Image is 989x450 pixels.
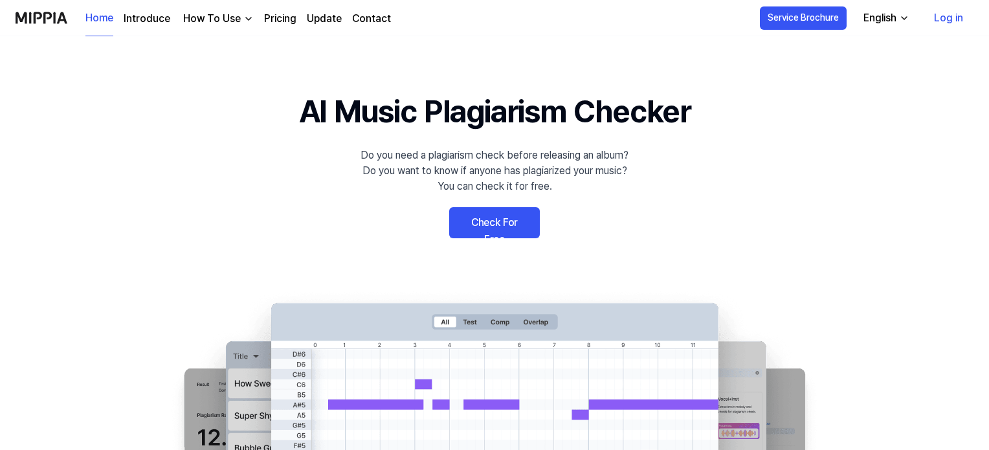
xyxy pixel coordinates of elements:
h1: AI Music Plagiarism Checker [299,88,691,135]
a: Pricing [264,11,296,27]
div: English [861,10,899,26]
div: How To Use [181,11,243,27]
button: Service Brochure [760,6,847,30]
button: English [853,5,917,31]
div: Do you need a plagiarism check before releasing an album? Do you want to know if anyone has plagi... [361,148,628,194]
a: Update [307,11,342,27]
a: Contact [352,11,391,27]
a: Check For Free [449,207,540,238]
button: How To Use [181,11,254,27]
a: Home [85,1,113,36]
a: Introduce [124,11,170,27]
img: down [243,14,254,24]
